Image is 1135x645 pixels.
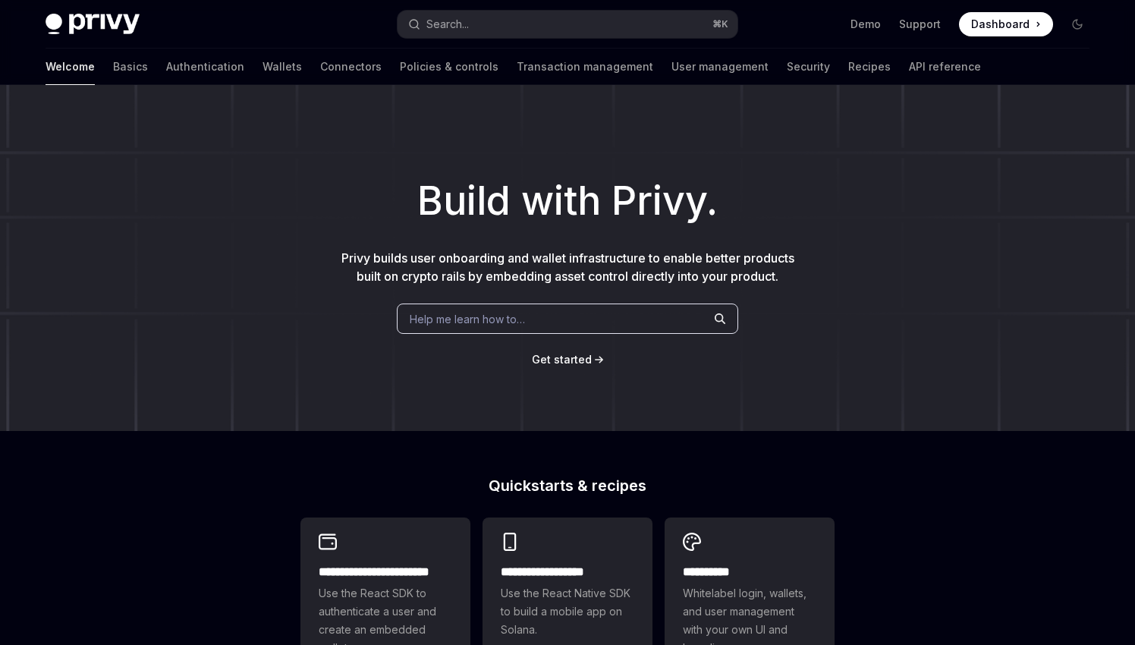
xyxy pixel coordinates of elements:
h1: Build with Privy. [24,171,1111,231]
a: Welcome [46,49,95,85]
img: dark logo [46,14,140,35]
a: Recipes [848,49,891,85]
span: Get started [532,353,592,366]
a: API reference [909,49,981,85]
span: ⌘ K [712,18,728,30]
a: Connectors [320,49,382,85]
a: Authentication [166,49,244,85]
a: Wallets [263,49,302,85]
a: User management [671,49,769,85]
a: Security [787,49,830,85]
span: Dashboard [971,17,1030,32]
a: Policies & controls [400,49,498,85]
a: Demo [850,17,881,32]
a: Transaction management [517,49,653,85]
span: Use the React Native SDK to build a mobile app on Solana. [501,584,634,639]
a: Dashboard [959,12,1053,36]
a: Support [899,17,941,32]
button: Search...⌘K [398,11,737,38]
span: Privy builds user onboarding and wallet infrastructure to enable better products built on crypto ... [341,250,794,284]
div: Search... [426,15,469,33]
a: Basics [113,49,148,85]
a: Get started [532,352,592,367]
span: Help me learn how to… [410,311,525,327]
button: Toggle dark mode [1065,12,1089,36]
h2: Quickstarts & recipes [300,478,835,493]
